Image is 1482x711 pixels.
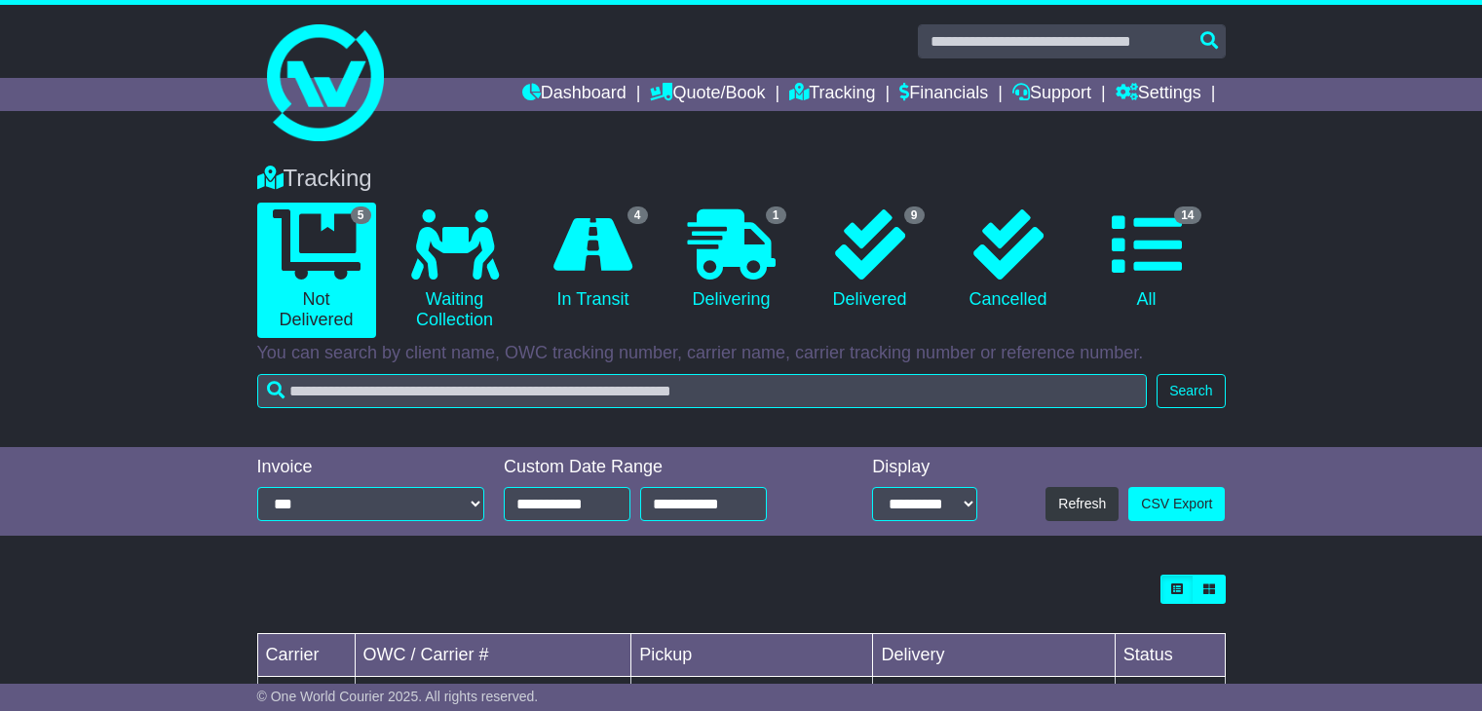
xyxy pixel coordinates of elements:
a: Financials [899,78,988,111]
td: Carrier [257,634,355,677]
span: © One World Courier 2025. All rights reserved. [257,689,539,704]
a: Cancelled [949,203,1068,318]
a: Waiting Collection [396,203,514,338]
div: Tracking [247,165,1235,193]
span: 9 [904,206,925,224]
div: Invoice [257,457,485,478]
a: Dashboard [522,78,627,111]
span: 1 [766,206,786,224]
a: 5 Not Delivered [257,203,376,338]
button: Refresh [1045,487,1119,521]
td: Status [1115,634,1225,677]
td: OWC / Carrier # [355,634,631,677]
a: Quote/Book [650,78,765,111]
p: You can search by client name, OWC tracking number, carrier name, carrier tracking number or refe... [257,343,1226,364]
div: Display [872,457,977,478]
button: Search [1157,374,1225,408]
a: CSV Export [1128,487,1225,521]
a: Settings [1116,78,1201,111]
span: 5 [351,206,371,224]
a: 1 Delivering [672,203,791,318]
span: 4 [627,206,648,224]
a: Support [1012,78,1091,111]
a: 14 All [1087,203,1206,318]
div: Custom Date Range [504,457,814,478]
a: 9 Delivered [811,203,930,318]
a: 4 In Transit [534,203,653,318]
td: Delivery [873,634,1115,677]
td: Pickup [631,634,873,677]
a: Tracking [789,78,875,111]
span: 14 [1174,206,1200,224]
